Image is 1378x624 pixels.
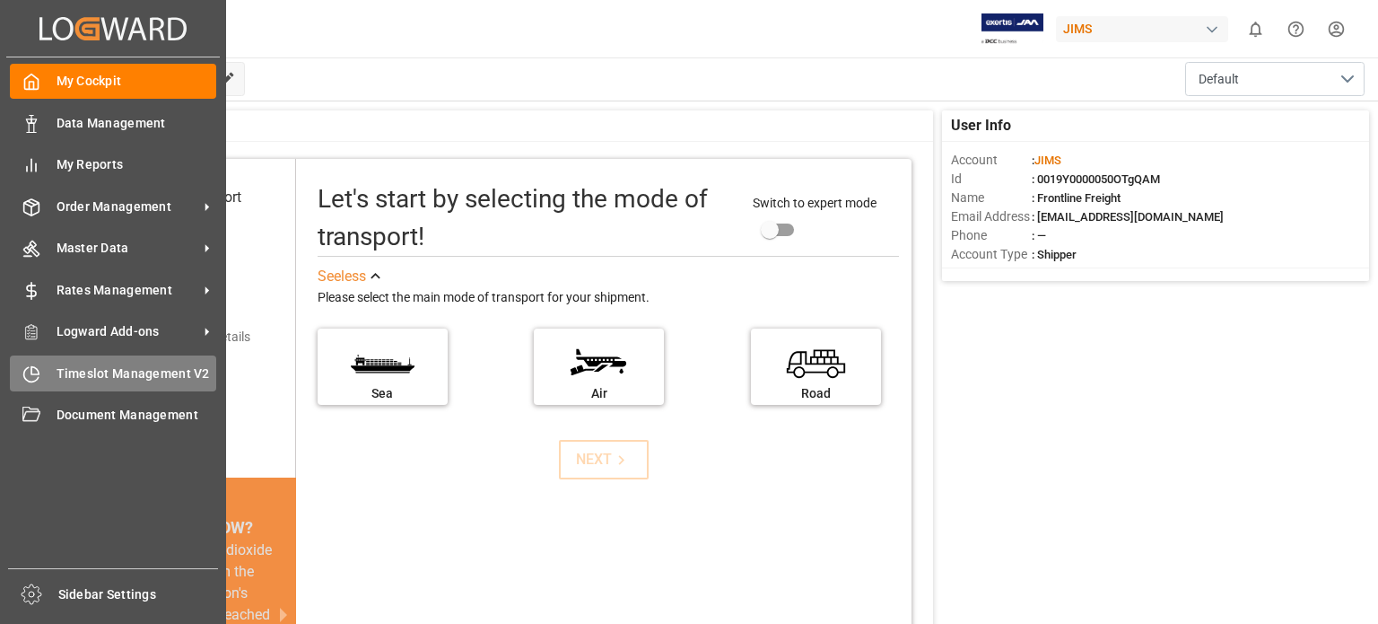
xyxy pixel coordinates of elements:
span: Data Management [57,114,217,133]
span: Phone [951,226,1032,245]
a: Data Management [10,105,216,140]
div: Road [760,384,872,403]
a: My Cockpit [10,64,216,99]
span: Master Data [57,239,198,258]
span: : Frontline Freight [1032,191,1121,205]
div: See less [318,266,366,287]
span: Account Type [951,245,1032,264]
img: Exertis%20JAM%20-%20Email%20Logo.jpg_1722504956.jpg [981,13,1043,45]
span: Logward Add-ons [57,322,198,341]
button: show 0 new notifications [1235,9,1276,49]
span: Rates Management [57,281,198,300]
span: Default [1199,70,1239,89]
span: : — [1032,229,1046,242]
span: : Shipper [1032,248,1077,261]
div: NEXT [576,449,631,470]
span: : 0019Y0000050OTgQAM [1032,172,1160,186]
span: Account [951,151,1032,170]
div: Add shipping details [138,328,250,347]
span: Switch to expert mode [753,196,877,210]
span: My Reports [57,155,217,174]
span: Timeslot Management V2 [57,365,217,383]
span: : [EMAIL_ADDRESS][DOMAIN_NAME] [1032,210,1224,224]
span: Document Management [57,406,217,425]
a: Timeslot Management V2 [10,356,216,391]
span: User Info [951,115,1011,136]
button: NEXT [559,440,649,479]
span: Sidebar Settings [58,585,219,604]
span: My Cockpit [57,72,217,91]
div: Please select the main mode of transport for your shipment. [318,287,899,309]
span: Email Address [951,207,1032,226]
div: Air [543,384,655,403]
span: JIMS [1034,154,1061,167]
button: Help Center [1276,9,1316,49]
div: Let's start by selecting the mode of transport! [318,180,736,256]
div: JIMS [1056,16,1228,42]
button: open menu [1185,62,1365,96]
span: Name [951,189,1032,207]
button: JIMS [1056,12,1235,46]
span: : [1032,154,1061,167]
div: Sea [327,384,439,403]
span: Order Management [57,198,198,216]
span: Id [951,170,1032,189]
